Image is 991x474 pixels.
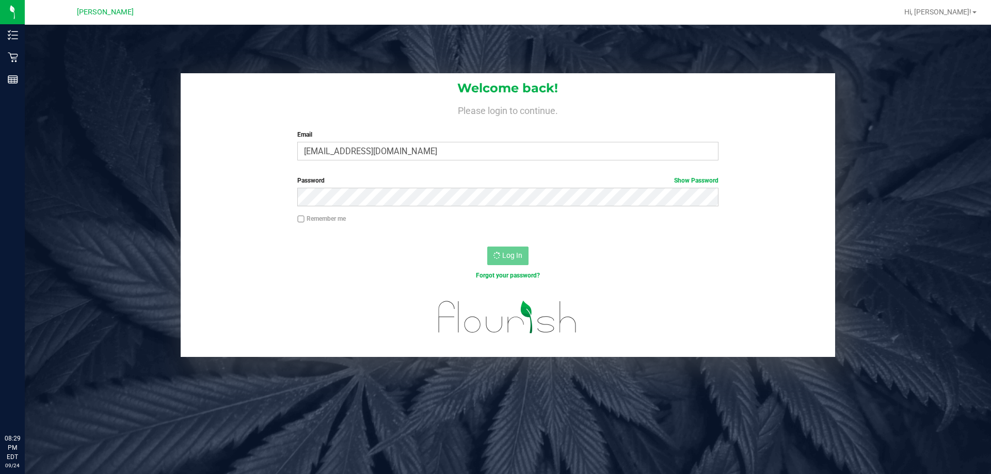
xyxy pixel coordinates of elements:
[476,272,540,279] a: Forgot your password?
[297,214,346,223] label: Remember me
[426,291,589,344] img: flourish_logo.svg
[181,103,835,116] h4: Please login to continue.
[8,74,18,85] inline-svg: Reports
[487,247,529,265] button: Log In
[77,8,134,17] span: [PERSON_NAME]
[904,8,971,16] span: Hi, [PERSON_NAME]!
[8,30,18,40] inline-svg: Inventory
[297,130,718,139] label: Email
[502,251,522,259] span: Log In
[5,462,20,469] p: 09/24
[297,177,325,184] span: Password
[8,52,18,62] inline-svg: Retail
[674,177,718,184] a: Show Password
[297,216,305,223] input: Remember me
[181,81,835,95] h1: Welcome back!
[5,434,20,462] p: 08:29 PM EDT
